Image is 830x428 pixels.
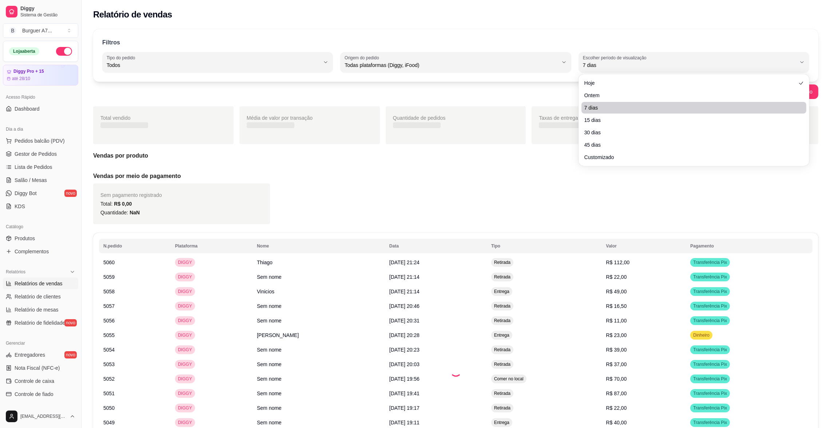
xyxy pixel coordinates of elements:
[15,351,45,358] span: Entregadores
[107,62,320,69] span: Todos
[107,55,138,61] label: Tipo do pedido
[15,163,52,171] span: Lista de Pedidos
[15,248,49,255] span: Complementos
[15,203,25,210] span: KDS
[102,38,120,47] p: Filtros
[539,115,578,121] span: Taxas de entrega
[13,69,44,74] article: Diggy Pro + 15
[93,151,818,160] h5: Vendas por produto
[9,47,39,55] div: Loja aberta
[56,47,72,56] button: Alterar Status
[15,306,59,313] span: Relatório de mesas
[393,115,446,121] span: Quantidade de pedidos
[3,91,78,103] div: Acesso Rápido
[20,5,75,12] span: Diggy
[15,364,60,372] span: Nota Fiscal (NFC-e)
[9,27,16,34] span: B
[584,116,796,124] span: 15 dias
[130,210,140,215] span: NaN
[15,391,53,398] span: Controle de fiado
[15,150,57,158] span: Gestor de Pedidos
[15,177,47,184] span: Salão / Mesas
[584,154,796,161] span: Customizado
[15,137,65,144] span: Pedidos balcão (PDV)
[345,55,381,61] label: Origem do pedido
[345,62,558,69] span: Todas plataformas (Diggy, iFood)
[15,105,40,112] span: Dashboard
[100,192,162,198] span: Sem pagamento registrado
[584,79,796,87] span: Hoje
[583,62,796,69] span: 7 dias
[583,55,649,61] label: Escolher período de visualização
[20,12,75,18] span: Sistema de Gestão
[100,115,131,121] span: Total vendido
[450,365,462,377] div: Loading
[114,201,132,207] span: R$ 0,00
[100,210,140,215] span: Quantidade:
[15,293,61,300] span: Relatório de clientes
[15,319,65,326] span: Relatório de fidelidade
[3,123,78,135] div: Dia a dia
[15,377,54,385] span: Controle de caixa
[3,23,78,38] button: Select a team
[247,115,313,121] span: Média de valor por transação
[22,27,52,34] div: Burguer A7 ...
[12,76,30,82] article: até 28/10
[3,337,78,349] div: Gerenciar
[584,104,796,111] span: 7 dias
[584,129,796,136] span: 30 dias
[20,413,67,419] span: [EMAIL_ADDRESS][DOMAIN_NAME]
[3,221,78,233] div: Catálogo
[15,280,63,287] span: Relatórios de vendas
[584,141,796,148] span: 45 dias
[93,172,818,181] h5: Vendas por meio de pagamento
[100,201,132,207] span: Total:
[584,92,796,99] span: Ontem
[15,404,32,411] span: Cupons
[15,235,35,242] span: Produtos
[6,269,25,275] span: Relatórios
[93,9,172,20] h2: Relatório de vendas
[15,190,37,197] span: Diggy Bot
